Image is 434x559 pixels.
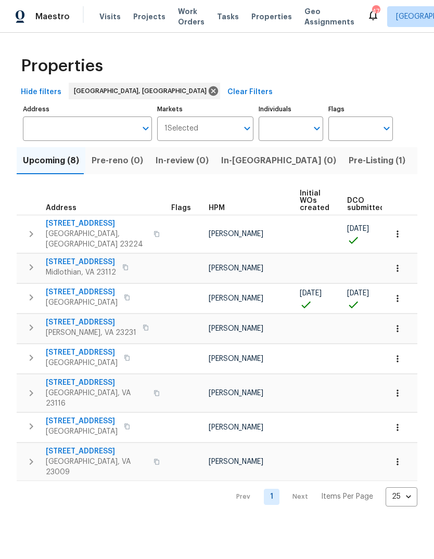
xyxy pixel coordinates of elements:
[157,106,254,112] label: Markets
[372,6,379,17] div: 47
[46,317,136,328] span: [STREET_ADDRESS]
[310,121,324,136] button: Open
[251,11,292,22] span: Properties
[46,204,76,212] span: Address
[347,225,369,232] span: [DATE]
[74,86,211,96] span: [GEOGRAPHIC_DATA], [GEOGRAPHIC_DATA]
[35,11,70,22] span: Maestro
[92,153,143,168] span: Pre-reno (0)
[264,489,279,505] a: Goto page 1
[209,424,263,431] span: [PERSON_NAME]
[347,290,369,297] span: [DATE]
[46,229,147,250] span: [GEOGRAPHIC_DATA], [GEOGRAPHIC_DATA] 23224
[349,153,405,168] span: Pre-Listing (1)
[240,121,254,136] button: Open
[46,287,118,297] span: [STREET_ADDRESS]
[209,204,225,212] span: HPM
[46,328,136,338] span: [PERSON_NAME], VA 23231
[379,121,394,136] button: Open
[23,106,152,112] label: Address
[46,426,118,437] span: [GEOGRAPHIC_DATA]
[46,347,118,358] span: [STREET_ADDRESS]
[46,378,147,388] span: [STREET_ADDRESS]
[46,446,147,457] span: [STREET_ADDRESS]
[223,83,277,102] button: Clear Filters
[386,483,417,510] div: 25
[328,106,393,112] label: Flags
[46,457,147,477] span: [GEOGRAPHIC_DATA], VA 23009
[46,218,147,229] span: [STREET_ADDRESS]
[259,106,323,112] label: Individuals
[209,458,263,465] span: [PERSON_NAME]
[46,358,118,368] span: [GEOGRAPHIC_DATA]
[221,153,336,168] span: In-[GEOGRAPHIC_DATA] (0)
[321,491,373,502] p: Items Per Page
[23,153,79,168] span: Upcoming (8)
[46,388,147,409] span: [GEOGRAPHIC_DATA], VA 23116
[209,230,263,238] span: [PERSON_NAME]
[209,265,263,272] span: [PERSON_NAME]
[226,487,417,506] nav: Pagination Navigation
[69,83,220,99] div: [GEOGRAPHIC_DATA], [GEOGRAPHIC_DATA]
[21,86,61,99] span: Hide filters
[209,295,263,302] span: [PERSON_NAME]
[171,204,191,212] span: Flags
[46,297,118,308] span: [GEOGRAPHIC_DATA]
[46,267,116,278] span: Midlothian, VA 23112
[300,190,329,212] span: Initial WOs created
[178,6,205,27] span: Work Orders
[99,11,121,22] span: Visits
[133,11,165,22] span: Projects
[46,257,116,267] span: [STREET_ADDRESS]
[209,355,263,362] span: [PERSON_NAME]
[227,86,273,99] span: Clear Filters
[300,290,322,297] span: [DATE]
[164,124,198,133] span: 1 Selected
[209,389,263,397] span: [PERSON_NAME]
[156,153,209,168] span: In-review (0)
[304,6,354,27] span: Geo Assignments
[138,121,153,136] button: Open
[209,325,263,332] span: [PERSON_NAME]
[21,61,103,71] span: Properties
[217,13,239,20] span: Tasks
[17,83,66,102] button: Hide filters
[46,416,118,426] span: [STREET_ADDRESS]
[347,197,385,212] span: DCO submitted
